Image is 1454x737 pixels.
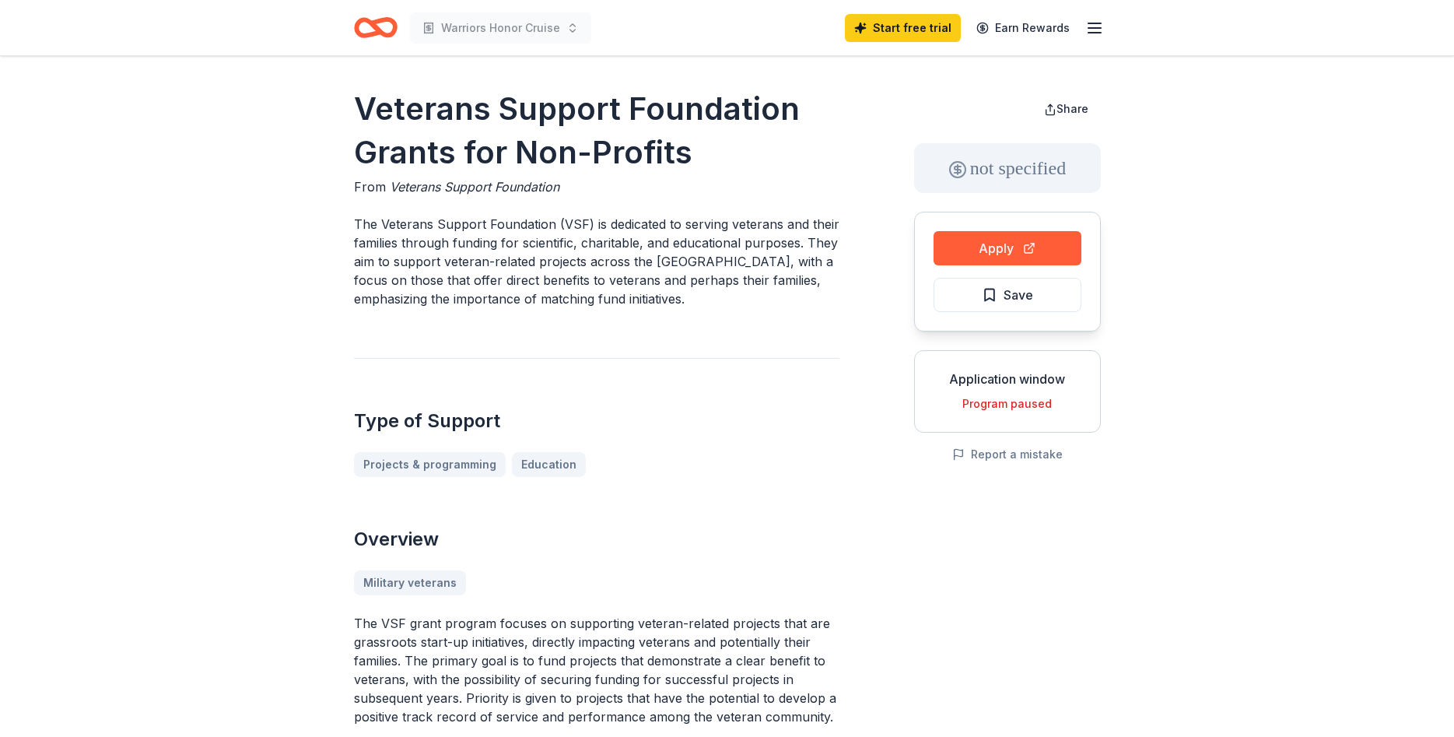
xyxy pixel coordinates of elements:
[967,14,1079,42] a: Earn Rewards
[354,177,839,196] div: From
[354,614,839,726] p: The VSF grant program focuses on supporting veteran-related projects that are grassroots start-up...
[390,179,559,195] span: Veterans Support Foundation
[1032,93,1101,125] button: Share
[927,395,1088,413] div: Program paused
[934,278,1081,312] button: Save
[1056,102,1088,115] span: Share
[410,12,591,44] button: Warriors Honor Cruise
[845,14,961,42] a: Start free trial
[927,370,1088,388] div: Application window
[1004,285,1033,305] span: Save
[354,87,839,174] h1: Veterans Support Foundation Grants for Non-Profits
[354,9,398,46] a: Home
[354,452,506,477] a: Projects & programming
[354,215,839,308] p: The Veterans Support Foundation (VSF) is dedicated to serving veterans and their families through...
[952,445,1063,464] button: Report a mistake
[914,143,1101,193] div: not specified
[354,409,839,433] h2: Type of Support
[441,19,560,37] span: Warriors Honor Cruise
[512,452,586,477] a: Education
[934,231,1081,265] button: Apply
[354,527,839,552] h2: Overview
